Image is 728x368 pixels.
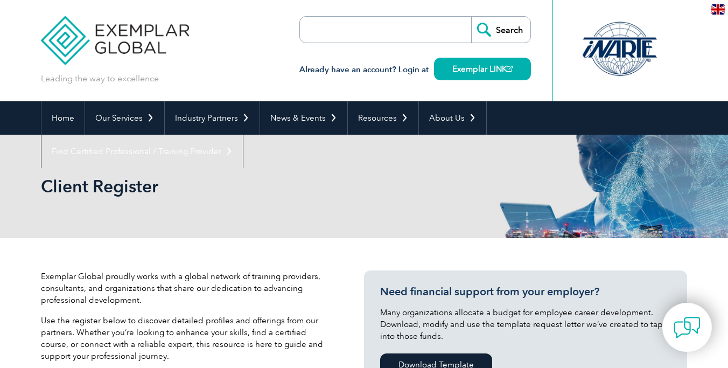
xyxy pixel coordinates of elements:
a: News & Events [260,101,347,135]
a: Resources [348,101,418,135]
a: Exemplar LINK [434,58,531,80]
p: Leading the way to excellence [41,73,159,85]
img: open_square.png [507,66,513,72]
p: Exemplar Global proudly works with a global network of training providers, consultants, and organ... [41,270,332,306]
a: Industry Partners [165,101,260,135]
p: Many organizations allocate a budget for employee career development. Download, modify and use th... [380,307,671,342]
a: Home [41,101,85,135]
a: Find Certified Professional / Training Provider [41,135,243,168]
h3: Already have an account? Login at [299,63,531,77]
h3: Need financial support from your employer? [380,285,671,298]
a: About Us [419,101,486,135]
img: en [711,4,725,15]
input: Search [471,17,530,43]
p: Use the register below to discover detailed profiles and offerings from our partners. Whether you... [41,315,332,362]
img: contact-chat.png [674,314,701,341]
a: Our Services [85,101,164,135]
h2: Client Register [41,178,493,195]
